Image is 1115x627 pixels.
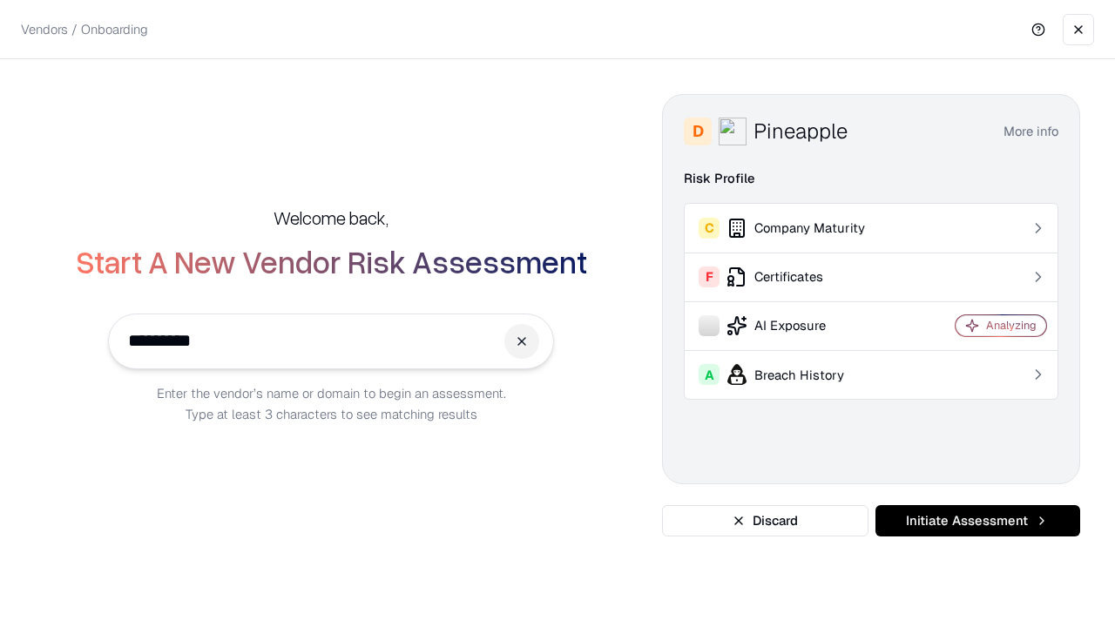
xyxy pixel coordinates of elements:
[699,218,906,239] div: Company Maturity
[719,118,747,145] img: Pineapple
[699,315,906,336] div: AI Exposure
[986,318,1037,333] div: Analyzing
[274,206,389,230] h5: Welcome back,
[76,244,587,279] h2: Start A New Vendor Risk Assessment
[157,383,506,425] p: Enter the vendor’s name or domain to begin an assessment. Type at least 3 characters to see match...
[699,364,720,385] div: A
[662,505,868,536] button: Discard
[875,505,1080,536] button: Initiate Assessment
[21,20,148,38] p: Vendors / Onboarding
[684,168,1058,189] div: Risk Profile
[699,266,906,287] div: Certificates
[753,118,848,145] div: Pineapple
[699,266,720,287] div: F
[1003,116,1058,147] button: More info
[699,218,720,239] div: C
[684,118,712,145] div: D
[699,364,906,385] div: Breach History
